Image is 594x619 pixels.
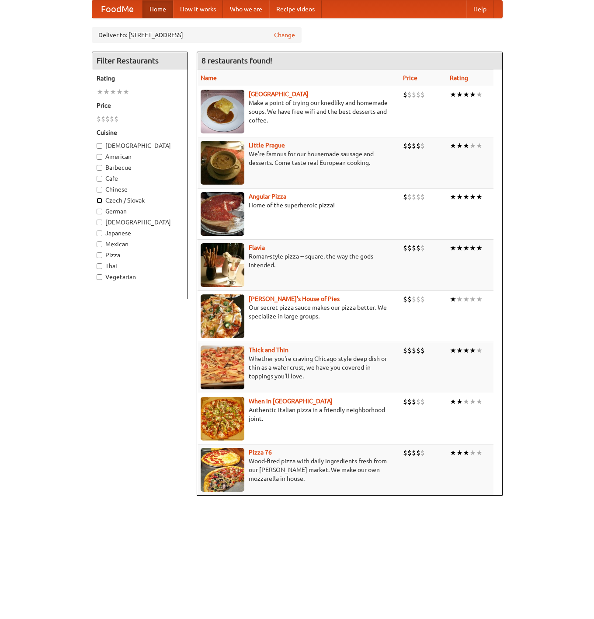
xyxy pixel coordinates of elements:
[249,346,288,353] a: Thick and Thin
[97,101,183,110] h5: Price
[201,141,244,185] img: littleprague.jpg
[201,354,396,381] p: Whether you're craving Chicago-style deep dish or thin as a wafer crust, we have you covered in t...
[116,87,123,97] li: ★
[403,243,407,253] li: $
[403,294,407,304] li: $
[463,448,469,458] li: ★
[249,244,265,251] a: Flavia
[407,448,412,458] li: $
[201,448,244,492] img: pizza76.jpg
[416,346,420,355] li: $
[249,142,285,149] b: Little Prague
[97,241,102,247] input: Mexican
[412,90,416,99] li: $
[463,90,469,99] li: ★
[412,141,416,150] li: $
[469,448,476,458] li: ★
[456,243,463,253] li: ★
[249,193,286,200] a: Angular Pizza
[274,31,295,39] a: Change
[420,141,425,150] li: $
[456,192,463,202] li: ★
[476,448,483,458] li: ★
[269,0,322,18] a: Recipe videos
[114,114,118,124] li: $
[450,448,456,458] li: ★
[450,90,456,99] li: ★
[450,74,468,81] a: Rating
[407,141,412,150] li: $
[97,74,183,83] h5: Rating
[450,346,456,355] li: ★
[420,397,425,406] li: $
[450,243,456,253] li: ★
[403,397,407,406] li: $
[407,397,412,406] li: $
[223,0,269,18] a: Who we are
[416,294,420,304] li: $
[456,90,463,99] li: ★
[201,98,396,125] p: Make a point of trying our knedlíky and homemade soups. We have free wifi and the best desserts a...
[416,141,420,150] li: $
[476,243,483,253] li: ★
[416,192,420,202] li: $
[450,192,456,202] li: ★
[463,243,469,253] li: ★
[105,114,110,124] li: $
[463,141,469,150] li: ★
[456,448,463,458] li: ★
[450,141,456,150] li: ★
[456,294,463,304] li: ★
[97,163,183,172] label: Barbecue
[97,128,183,137] h5: Cuisine
[412,243,416,253] li: $
[97,218,183,227] label: [DEMOGRAPHIC_DATA]
[450,294,456,304] li: ★
[97,141,183,150] label: [DEMOGRAPHIC_DATA]
[403,192,407,202] li: $
[249,449,272,456] a: Pizza 76
[407,90,412,99] li: $
[463,346,469,355] li: ★
[201,90,244,133] img: czechpoint.jpg
[97,251,183,259] label: Pizza
[420,243,425,253] li: $
[412,397,416,406] li: $
[97,87,103,97] li: ★
[249,295,340,302] b: [PERSON_NAME]'s House of Pies
[110,114,114,124] li: $
[201,406,396,423] p: Authentic Italian pizza in a friendly neighborhood joint.
[201,457,396,483] p: Wood-fired pizza with daily ingredients fresh from our [PERSON_NAME] market. We make our own mozz...
[469,192,476,202] li: ★
[249,398,333,405] a: When in [GEOGRAPHIC_DATA]
[173,0,223,18] a: How it works
[201,252,396,269] p: Roman-style pizza -- square, the way the gods intended.
[403,74,417,81] a: Price
[420,90,425,99] li: $
[407,243,412,253] li: $
[97,229,183,238] label: Japanese
[201,150,396,167] p: We're famous for our housemade sausage and desserts. Come taste real European cooking.
[92,52,188,70] h4: Filter Restaurants
[97,274,102,280] input: Vegetarian
[476,141,483,150] li: ★
[97,262,183,270] label: Thai
[463,397,469,406] li: ★
[110,87,116,97] li: ★
[416,448,420,458] li: $
[92,27,302,43] div: Deliver to: [STREET_ADDRESS]
[416,90,420,99] li: $
[412,448,416,458] li: $
[469,397,476,406] li: ★
[469,90,476,99] li: ★
[476,294,483,304] li: ★
[403,141,407,150] li: $
[97,187,102,192] input: Chinese
[201,74,217,81] a: Name
[97,263,102,269] input: Thai
[97,176,102,182] input: Cafe
[407,192,412,202] li: $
